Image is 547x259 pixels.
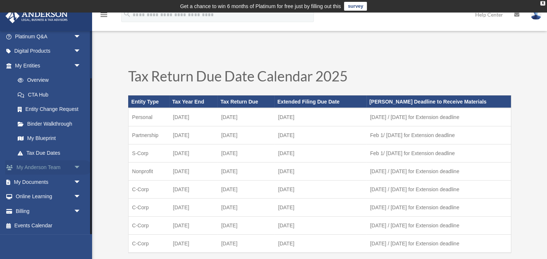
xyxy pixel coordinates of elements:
[74,58,88,73] span: arrow_drop_down
[74,44,88,59] span: arrow_drop_down
[540,1,545,6] div: close
[274,199,367,217] td: [DATE]
[128,144,169,162] td: S-Corp
[74,189,88,204] span: arrow_drop_down
[367,95,511,108] th: [PERSON_NAME] Deadline to Receive Materials
[274,217,367,235] td: [DATE]
[169,108,218,126] td: [DATE]
[128,162,169,181] td: Nonprofit
[217,235,274,253] td: [DATE]
[367,144,511,162] td: Feb 1/ [DATE] for Extension deadline
[5,204,92,218] a: Billingarrow_drop_down
[74,29,88,44] span: arrow_drop_down
[128,69,511,87] h1: Tax Return Due Date Calendar 2025
[169,235,218,253] td: [DATE]
[274,126,367,144] td: [DATE]
[274,108,367,126] td: [DATE]
[5,58,92,73] a: My Entitiesarrow_drop_down
[344,2,367,11] a: survey
[367,217,511,235] td: [DATE] / [DATE] for Extension deadline
[217,108,274,126] td: [DATE]
[5,175,92,189] a: My Documentsarrow_drop_down
[5,218,92,233] a: Events Calendar
[217,144,274,162] td: [DATE]
[367,235,511,253] td: [DATE] / [DATE] for Extension deadline
[74,204,88,219] span: arrow_drop_down
[128,181,169,199] td: C-Corp
[123,10,131,18] i: search
[169,199,218,217] td: [DATE]
[217,181,274,199] td: [DATE]
[10,102,92,117] a: Entity Change Request
[5,160,92,175] a: My Anderson Teamarrow_drop_down
[128,217,169,235] td: C-Corp
[274,181,367,199] td: [DATE]
[530,9,541,20] img: User Pic
[99,10,108,19] i: menu
[10,73,92,88] a: Overview
[274,95,367,108] th: Extended Filing Due Date
[367,126,511,144] td: Feb 1/ [DATE] for Extension deadline
[367,181,511,199] td: [DATE] / [DATE] for Extension deadline
[10,116,92,131] a: Binder Walkthrough
[169,126,218,144] td: [DATE]
[367,108,511,126] td: [DATE] / [DATE] for Extension deadline
[10,87,92,102] a: CTA Hub
[217,217,274,235] td: [DATE]
[274,235,367,253] td: [DATE]
[180,2,341,11] div: Get a chance to win 6 months of Platinum for free just by filling out this
[5,44,92,59] a: Digital Productsarrow_drop_down
[217,199,274,217] td: [DATE]
[169,181,218,199] td: [DATE]
[5,29,92,44] a: Platinum Q&Aarrow_drop_down
[169,217,218,235] td: [DATE]
[3,9,70,23] img: Anderson Advisors Platinum Portal
[217,126,274,144] td: [DATE]
[217,95,274,108] th: Tax Return Due
[74,160,88,175] span: arrow_drop_down
[99,13,108,19] a: menu
[128,199,169,217] td: C-Corp
[128,235,169,253] td: C-Corp
[367,199,511,217] td: [DATE] / [DATE] for Extension deadline
[217,162,274,181] td: [DATE]
[169,95,218,108] th: Tax Year End
[10,131,92,146] a: My Blueprint
[367,162,511,181] td: [DATE] / [DATE] for Extension deadline
[5,189,92,204] a: Online Learningarrow_drop_down
[274,144,367,162] td: [DATE]
[74,175,88,190] span: arrow_drop_down
[128,126,169,144] td: Partnership
[169,144,218,162] td: [DATE]
[169,162,218,181] td: [DATE]
[128,108,169,126] td: Personal
[10,146,88,160] a: Tax Due Dates
[274,162,367,181] td: [DATE]
[128,95,169,108] th: Entity Type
